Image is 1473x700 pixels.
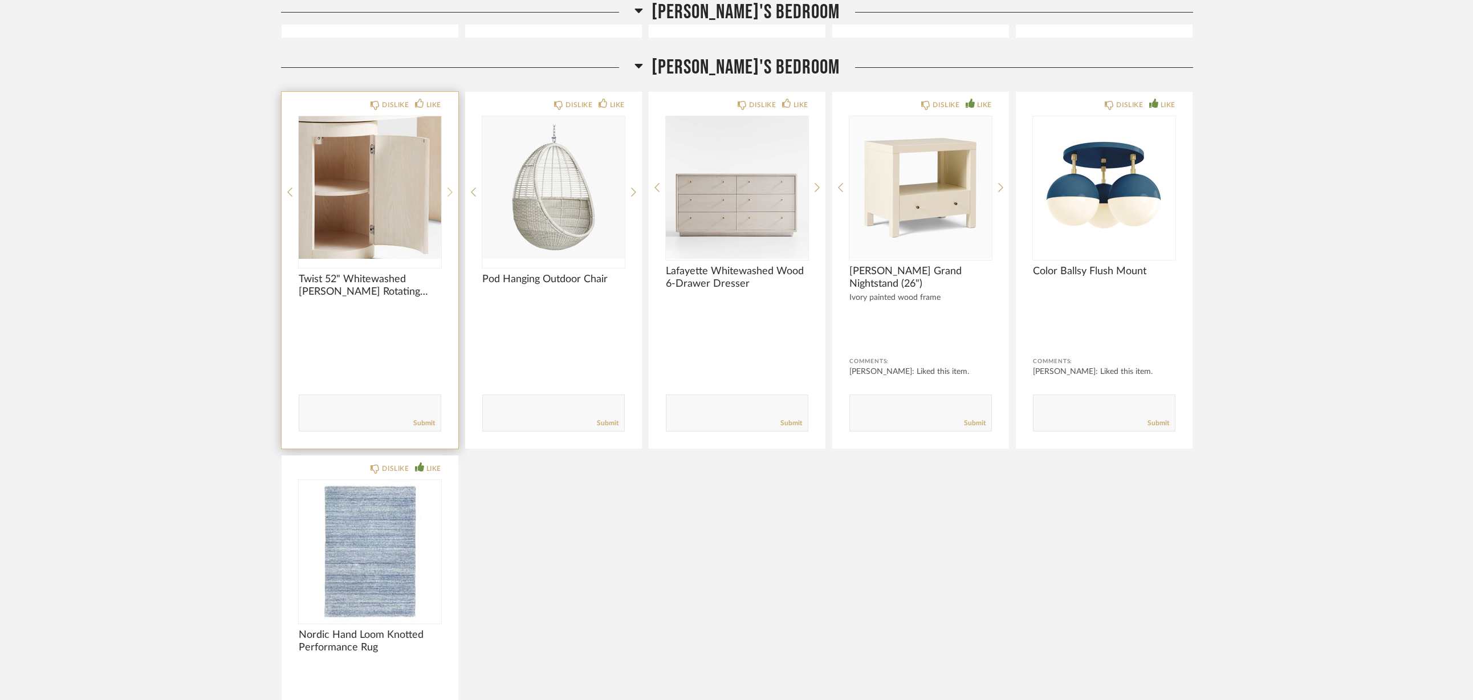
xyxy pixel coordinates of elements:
[597,418,619,428] a: Submit
[849,293,992,303] div: Ivory painted wood frame
[382,99,409,111] div: DISLIKE
[382,463,409,474] div: DISLIKE
[426,463,441,474] div: LIKE
[849,116,992,259] img: undefined
[1033,265,1175,278] span: Color Ballsy Flush Mount
[610,99,625,111] div: LIKE
[299,273,441,298] span: Twist 52" Whitewashed [PERSON_NAME] Rotating Desk with Storage
[666,265,808,290] span: Lafayette Whitewashed Wood 6-Drawer Dresser
[964,418,986,428] a: Submit
[749,99,776,111] div: DISLIKE
[977,99,992,111] div: LIKE
[426,99,441,111] div: LIKE
[652,55,840,80] span: [PERSON_NAME]'s Bedroom
[780,418,802,428] a: Submit
[299,629,441,654] span: Nordic Hand Loom Knotted Performance Rug
[1148,418,1169,428] a: Submit
[299,480,441,622] img: undefined
[1116,99,1143,111] div: DISLIKE
[482,116,625,259] div: 0
[482,116,625,259] img: undefined
[565,99,592,111] div: DISLIKE
[849,366,992,377] div: [PERSON_NAME]: Liked this item.
[413,418,435,428] a: Submit
[1161,99,1175,111] div: LIKE
[933,99,959,111] div: DISLIKE
[666,116,808,259] img: undefined
[1033,116,1175,259] img: undefined
[849,265,992,290] span: [PERSON_NAME] Grand Nightstand (26")
[299,116,441,259] div: 3
[482,273,625,286] span: Pod Hanging Outdoor Chair
[1033,366,1175,377] div: [PERSON_NAME]: Liked this item.
[1033,356,1175,367] div: Comments:
[849,356,992,367] div: Comments:
[299,116,441,259] img: undefined
[794,99,808,111] div: LIKE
